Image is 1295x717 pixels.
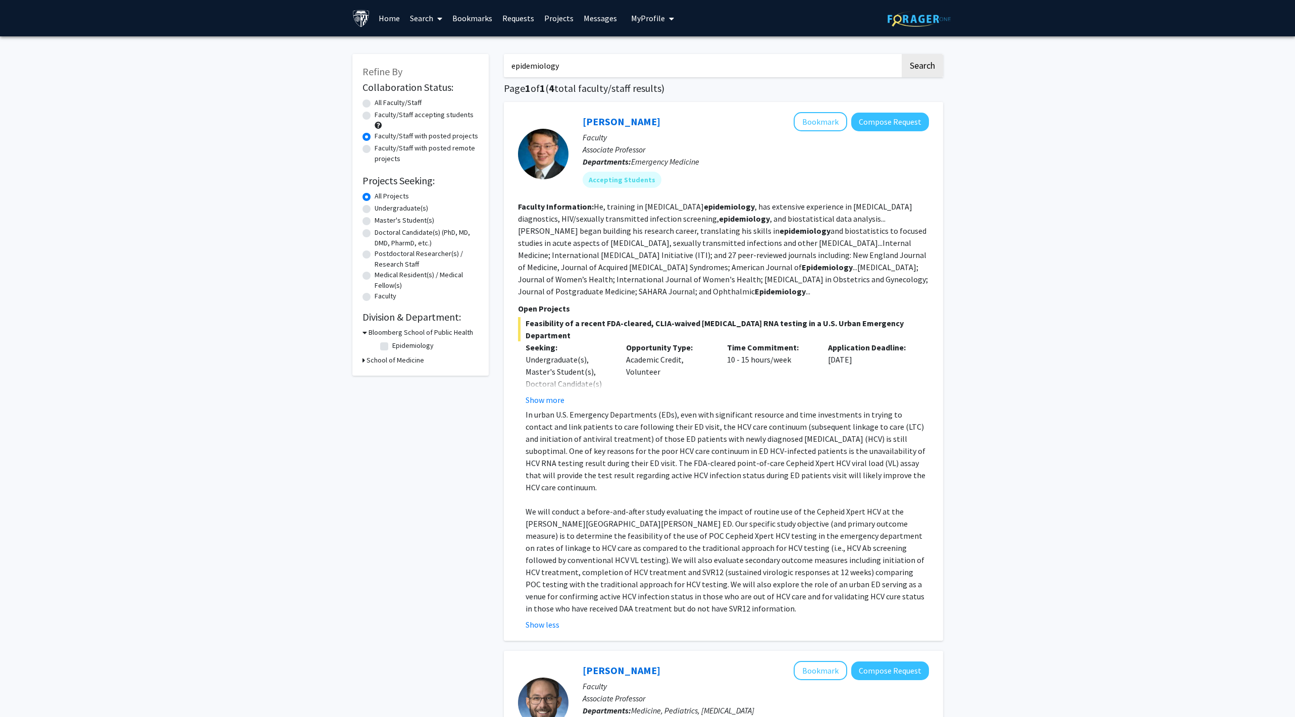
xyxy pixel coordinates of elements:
span: 4 [549,82,554,94]
label: Master's Student(s) [375,215,434,226]
span: Emergency Medicine [631,157,699,167]
label: Faculty/Staff accepting students [375,110,474,120]
a: [PERSON_NAME] [583,664,660,677]
h2: Projects Seeking: [362,175,479,187]
img: ForagerOne Logo [888,11,951,27]
p: Seeking: [526,341,611,353]
label: Undergraduate(s) [375,203,428,214]
b: epidemiology [719,214,770,224]
a: Bookmarks [447,1,497,36]
label: Postdoctoral Researcher(s) / Research Staff [375,248,479,270]
button: Show more [526,394,564,406]
span: Medicine, Pediatrics, [MEDICAL_DATA] [631,705,754,715]
label: Medical Resident(s) / Medical Fellow(s) [375,270,479,291]
p: Associate Professor [583,692,929,704]
label: Epidemiology [392,340,434,351]
p: Opportunity Type: [626,341,712,353]
h2: Division & Department: [362,311,479,323]
b: Faculty Information: [518,201,594,212]
p: Associate Professor [583,143,929,156]
h2: Collaboration Status: [362,81,479,93]
fg-read-more: He, training in [MEDICAL_DATA] , has extensive experience in [MEDICAL_DATA] diagnostics, HIV/sexu... [518,201,928,296]
label: All Faculty/Staff [375,97,422,108]
p: Time Commitment: [727,341,813,353]
h1: Page of ( total faculty/staff results) [504,82,943,94]
iframe: Chat [8,672,43,709]
p: Application Deadline: [828,341,914,353]
span: 1 [525,82,531,94]
a: Requests [497,1,539,36]
a: Search [405,1,447,36]
p: We will conduct a before-and-after study evaluating the impact of routine use of the Cepheid Xper... [526,505,929,614]
button: Add Yu-Hsiang Hsieh to Bookmarks [794,112,847,131]
div: Academic Credit, Volunteer [618,341,719,406]
p: Faculty [583,131,929,143]
div: 10 - 15 hours/week [719,341,820,406]
a: Messages [579,1,622,36]
span: 1 [540,82,545,94]
div: Undergraduate(s), Master's Student(s), Doctoral Candidate(s) (PhD, MD, DMD, PharmD, etc.) [526,353,611,414]
a: Home [374,1,405,36]
img: Johns Hopkins University Logo [352,10,370,27]
b: epidemiology [780,226,831,236]
button: Compose Request to Yu-Hsiang Hsieh [851,113,929,131]
label: Faculty/Staff with posted projects [375,131,478,141]
span: My Profile [631,13,665,23]
mat-chip: Accepting Students [583,172,661,188]
b: Departments: [583,705,631,715]
div: [DATE] [820,341,921,406]
p: In urban U.S. Emergency Departments (EDs), even with significant resource and time investments in... [526,408,929,493]
button: Compose Request to Jeffrey Tornheim [851,661,929,680]
b: Epidemiology [755,286,806,296]
span: Feasibility of a recent FDA-cleared, CLIA-waived [MEDICAL_DATA] RNA testing in a U.S. Urban Emerg... [518,317,929,341]
a: [PERSON_NAME] [583,115,660,128]
input: Search Keywords [504,54,900,77]
button: Show less [526,619,559,631]
b: Departments: [583,157,631,167]
label: Faculty [375,291,396,301]
h3: Bloomberg School of Public Health [369,327,473,338]
h3: School of Medicine [367,355,424,366]
label: All Projects [375,191,409,201]
button: Search [902,54,943,77]
label: Doctoral Candidate(s) (PhD, MD, DMD, PharmD, etc.) [375,227,479,248]
b: Epidemiology [802,262,853,272]
b: epidemiology [704,201,755,212]
label: Faculty/Staff with posted remote projects [375,143,479,164]
button: Add Jeffrey Tornheim to Bookmarks [794,661,847,680]
p: Faculty [583,680,929,692]
span: Refine By [362,65,402,78]
p: Open Projects [518,302,929,315]
a: Projects [539,1,579,36]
